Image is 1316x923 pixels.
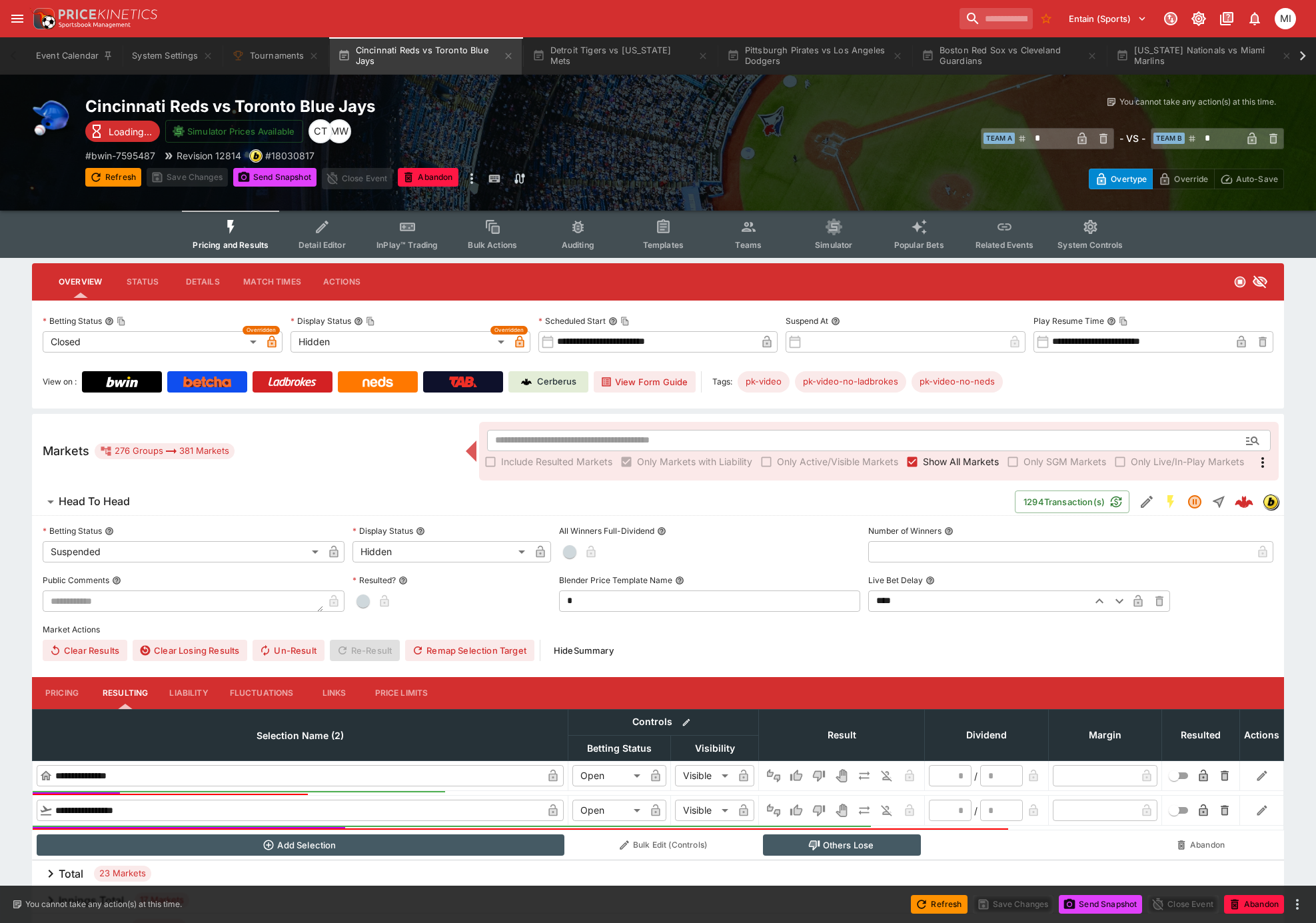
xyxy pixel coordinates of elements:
[976,240,1033,250] span: Related Events
[538,315,606,327] p: Scheduled Start
[1119,131,1145,145] h6: - VS -
[868,525,942,536] p: Number of Winners
[312,266,372,298] button: Actions
[831,317,840,326] button: Suspend At
[398,170,458,183] span: Mark an event as closed and abandoned.
[28,37,121,75] button: Event Calendar
[354,317,363,326] button: Display StatusCopy To Clipboard
[291,331,509,353] div: Hidden
[173,266,233,298] button: Details
[620,317,630,326] button: Copy To Clipboard
[643,240,684,250] span: Templates
[912,375,1003,389] span: pk-video-no-neds
[165,120,303,143] button: Simulator Prices Available
[1119,96,1276,108] p: You cannot take any action(s) at this time.
[1159,490,1183,514] button: SGM Enabled
[398,168,458,187] button: Abandon
[786,315,828,327] p: Suspend At
[43,620,1273,640] label: Market Actions
[1033,315,1104,327] p: Play Resume Time
[398,576,408,585] button: Resulted?
[59,9,157,19] img: PriceKinetics
[43,443,89,459] h5: Markets
[914,37,1105,75] button: Boston Red Sox vs Cleveland Guardians
[594,371,696,393] button: View Form Guide
[1159,7,1183,31] button: Connected to PK
[242,728,358,744] span: Selection Name (2)
[568,709,759,735] th: Controls
[1035,8,1057,29] button: No Bookmarks
[738,371,790,393] div: Betting Target: cerberus
[43,315,102,327] p: Betting Status
[32,677,92,709] button: Pricing
[1023,455,1106,468] span: Only SGM Markets
[763,834,921,856] button: Others Lose
[1183,490,1207,514] button: Suspended
[352,541,530,562] div: Hidden
[468,240,517,250] span: Bulk Actions
[876,800,898,821] button: Eliminated In Play
[675,765,733,786] div: Visible
[1111,172,1147,186] p: Overtype
[911,895,967,914] button: Refresh
[59,867,83,881] h6: Total
[763,765,784,786] button: Not Set
[1166,834,1236,856] button: Abandon
[405,640,534,661] button: Remap Selection Target
[32,96,75,139] img: baseball.png
[735,240,762,250] span: Teams
[309,119,332,143] div: Cameron Tarver
[831,800,852,821] button: Void
[105,526,114,536] button: Betting Status
[926,576,935,585] button: Live Bet Delay
[1174,172,1208,186] p: Override
[1263,494,1278,509] img: bwin
[330,37,522,75] button: Cincinnati Reds vs Toronto Blue Jays
[247,326,276,335] span: Overridden
[112,576,121,585] button: Public Comments
[1061,8,1155,29] button: Select Tenant
[1187,494,1203,510] svg: Suspended
[265,149,315,163] p: Copy To Clipboard
[327,119,351,143] div: Michael Wilczynski
[113,266,173,298] button: Status
[894,240,944,250] span: Popular Bets
[1289,896,1305,912] button: more
[984,133,1015,144] span: Team A
[925,709,1049,760] th: Dividend
[183,377,231,387] img: Betcha
[182,211,1133,258] div: Event type filters
[537,375,576,389] p: Cerberus
[637,455,752,468] span: Only Markets with Liability
[193,240,269,250] span: Pricing and Results
[559,525,654,536] p: All Winners Full-Dividend
[608,317,618,326] button: Scheduled StartCopy To Clipboard
[219,677,305,709] button: Fluctuations
[124,37,221,75] button: System Settings
[177,149,241,163] p: Revision 12814
[546,640,622,661] button: HideSummary
[94,867,151,880] span: 23 Markets
[85,96,685,117] h2: Copy To Clipboard
[1215,7,1239,31] button: Documentation
[268,377,317,387] img: Ladbrokes
[675,576,684,585] button: Blender Price Template Name
[1231,488,1257,515] a: ea8019f0-7244-45cd-bdbf-307519c44b39
[1131,455,1244,468] span: Only Live/In-Play Markets
[449,377,477,387] img: TabNZ
[1271,4,1300,33] button: michael.wilczynski
[330,640,400,661] span: Re-Result
[133,640,247,661] button: Clear Losing Results
[48,266,113,298] button: Overview
[291,315,351,327] p: Display Status
[508,371,588,393] a: Cerberus
[1059,895,1142,914] button: Send Snapshot
[464,168,480,189] button: more
[1153,133,1185,144] span: Team B
[1207,490,1231,514] button: Straight
[759,709,925,760] th: Result
[43,371,77,393] label: View on :
[572,765,645,786] div: Open
[85,168,141,187] button: Refresh
[1224,896,1284,910] span: Mark an event as closed and abandoned.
